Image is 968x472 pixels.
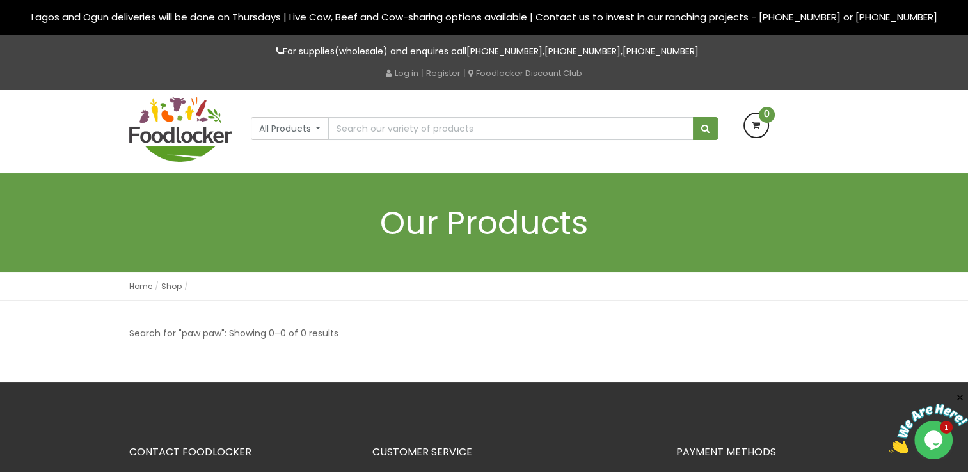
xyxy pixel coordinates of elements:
[623,45,699,58] a: [PHONE_NUMBER]
[161,281,182,292] a: Shop
[386,67,418,79] a: Log in
[426,67,461,79] a: Register
[421,67,424,79] span: |
[129,205,839,240] h1: Our Products
[129,44,839,59] p: For supplies(wholesale) and enquires call , ,
[466,45,543,58] a: [PHONE_NUMBER]
[676,446,839,458] h3: PAYMENT METHODS
[31,10,937,24] span: Lagos and Ogun deliveries will be done on Thursdays | Live Cow, Beef and Cow-sharing options avai...
[468,67,582,79] a: Foodlocker Discount Club
[889,392,968,453] iframe: chat widget
[372,446,657,458] h3: CUSTOMER SERVICE
[129,281,152,292] a: Home
[129,97,232,162] img: FoodLocker
[328,117,693,140] input: Search our variety of products
[129,326,338,341] p: Search for "paw paw": Showing 0–0 of 0 results
[129,446,353,458] h3: CONTACT FOODLOCKER
[251,117,329,140] button: All Products
[544,45,621,58] a: [PHONE_NUMBER]
[463,67,466,79] span: |
[759,107,775,123] span: 0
